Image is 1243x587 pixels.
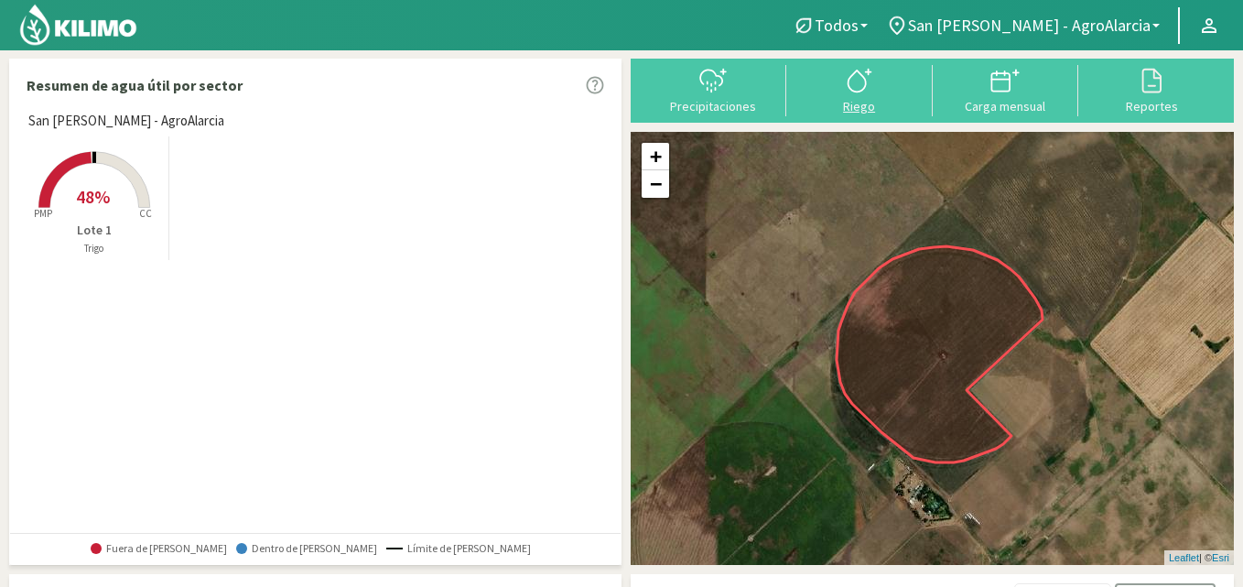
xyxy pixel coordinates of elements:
span: Límite de [PERSON_NAME] [386,542,531,555]
tspan: PMP [33,207,51,220]
span: San [PERSON_NAME] - AgroAlarcia [28,111,224,132]
button: Riego [786,65,933,114]
p: Resumen de agua útil por sector [27,74,243,96]
a: Leaflet [1169,552,1199,563]
div: Reportes [1084,100,1219,113]
div: Riego [792,100,927,113]
a: Zoom in [642,143,669,170]
a: Zoom out [642,170,669,198]
button: Precipitaciones [640,65,786,114]
button: Reportes [1078,65,1225,114]
a: Esri [1212,552,1229,563]
div: | © [1164,550,1234,566]
p: Trigo [19,241,168,256]
div: Carga mensual [938,100,1074,113]
button: Carga mensual [933,65,1079,114]
span: San [PERSON_NAME] - AgroAlarcia [908,16,1151,35]
span: Dentro de [PERSON_NAME] [236,542,377,555]
img: Kilimo [18,3,138,47]
tspan: CC [139,207,152,220]
span: 48% [76,185,110,208]
span: Fuera de [PERSON_NAME] [91,542,227,555]
div: Precipitaciones [645,100,781,113]
p: Lote 1 [19,221,168,240]
span: Todos [815,16,859,35]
